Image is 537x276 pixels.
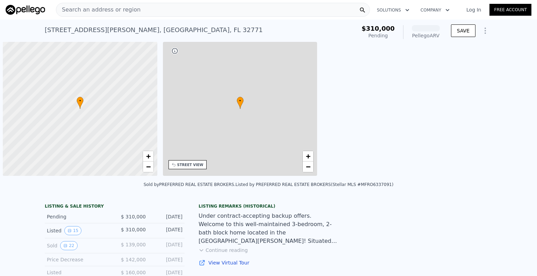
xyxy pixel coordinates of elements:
div: Pending [47,213,109,220]
a: Zoom in [303,151,313,162]
a: Zoom in [143,151,153,162]
div: Listed [47,226,109,235]
a: Zoom out [143,162,153,172]
button: View historical data [60,241,77,250]
div: Listed [47,269,109,276]
div: Sold [47,241,109,250]
button: Company [415,4,455,16]
div: Listed by PREFERRED REAL ESTATE BROKERS (Stellar MLS #MFRO6337091) [236,182,394,187]
span: $ 142,000 [121,257,146,262]
span: $ 160,000 [121,270,146,275]
div: [STREET_ADDRESS][PERSON_NAME] , [GEOGRAPHIC_DATA] , FL 32771 [45,25,263,35]
div: Pellego ARV [412,32,440,39]
span: • [77,98,84,104]
a: Log In [458,6,489,13]
div: [DATE] [151,213,182,220]
img: Pellego [6,5,45,15]
button: Show Options [478,24,492,38]
span: − [146,162,150,171]
div: Pending [361,32,395,39]
div: • [77,97,84,109]
div: [DATE] [151,241,182,250]
div: STREET VIEW [177,162,203,167]
button: View historical data [64,226,81,235]
div: LISTING & SALE HISTORY [45,203,185,210]
div: [DATE] [151,256,182,263]
span: − [306,162,310,171]
span: + [146,152,150,161]
div: [DATE] [151,269,182,276]
div: [DATE] [151,226,182,235]
button: Continue reading [199,247,248,254]
div: Under contract-accepting backup offers. Welcome to this well-maintained 3-bedroom, 2-bath block h... [199,212,338,245]
span: $310,000 [361,25,395,32]
span: Search an address or region [56,6,141,14]
a: Free Account [489,4,531,16]
div: Listing Remarks (Historical) [199,203,338,209]
div: • [237,97,244,109]
span: $ 310,000 [121,227,146,232]
span: + [306,152,310,161]
a: Zoom out [303,162,313,172]
a: View Virtual Tour [199,259,338,266]
span: $ 310,000 [121,214,146,219]
span: $ 139,000 [121,242,146,247]
div: Price Decrease [47,256,109,263]
div: Sold by PREFERRED REAL ESTATE BROKERS . [144,182,236,187]
button: SAVE [451,24,475,37]
button: Solutions [371,4,415,16]
span: • [237,98,244,104]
